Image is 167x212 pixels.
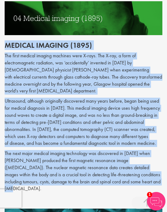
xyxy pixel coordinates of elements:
[147,192,152,197] span: 1
[5,41,162,49] h2: Medical imaging (1895)
[5,150,162,192] p: The next major medical imaging technology was discovered in [DATE] when [PERSON_NAME] produced th...
[147,192,165,210] img: Chatbot
[5,52,162,95] p: The first medical imaging machines were X-rays. The X-ray, a form of electromagnetic radiation, w...
[5,98,162,147] p: Ultrasound, although originally discovered many years before, began being used for medical diagno...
